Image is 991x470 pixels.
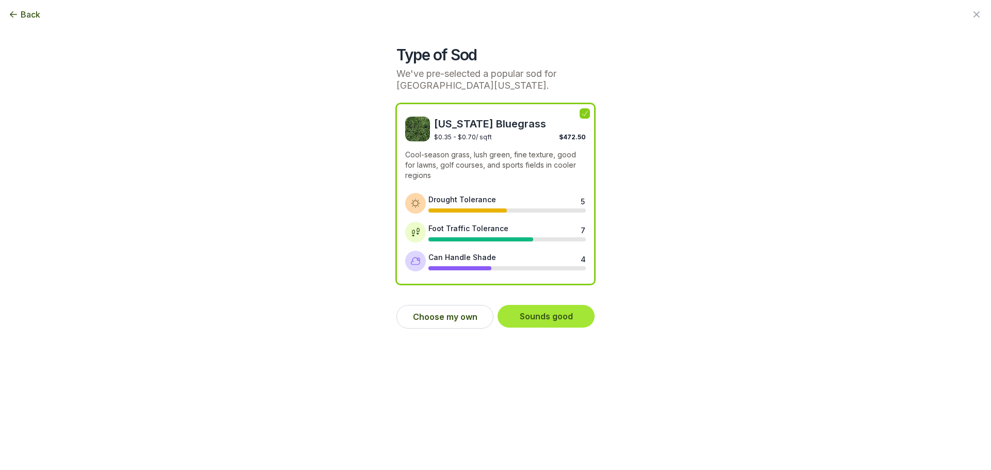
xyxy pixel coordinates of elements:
span: [US_STATE] Bluegrass [434,117,586,131]
div: 5 [581,196,585,204]
div: 7 [581,225,585,233]
span: $472.50 [559,133,586,141]
img: Drought tolerance icon [410,198,421,208]
div: Foot Traffic Tolerance [428,223,508,234]
div: Can Handle Shade [428,252,496,263]
h2: Type of Sod [396,45,595,64]
button: Sounds good [498,305,595,328]
img: Shade tolerance icon [410,256,421,266]
button: Choose my own [396,305,493,329]
p: Cool-season grass, lush green, fine texture, good for lawns, golf courses, and sports fields in c... [405,150,586,181]
div: 4 [581,254,585,262]
span: $0.35 - $0.70 / sqft [434,133,492,141]
img: Foot traffic tolerance icon [410,227,421,237]
p: We've pre-selected a popular sod for [GEOGRAPHIC_DATA][US_STATE]. [396,68,595,91]
button: Back [8,8,40,21]
span: Back [21,8,40,21]
img: Kentucky Bluegrass sod image [405,117,430,141]
div: Drought Tolerance [428,194,496,205]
